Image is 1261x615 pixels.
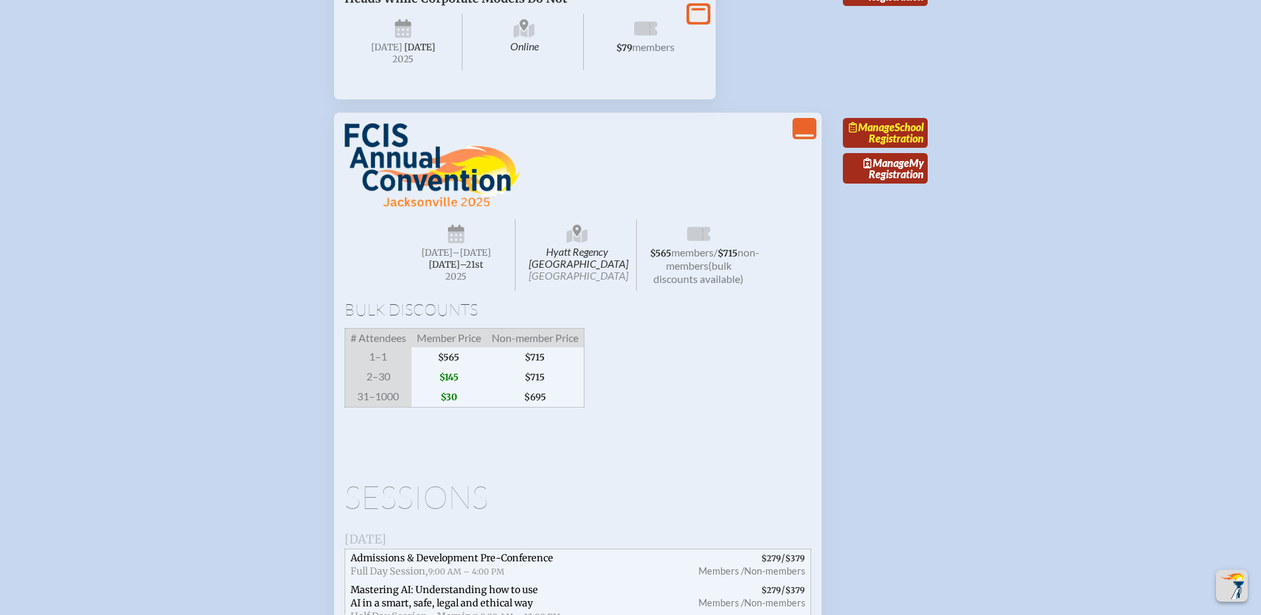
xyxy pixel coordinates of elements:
[1219,573,1245,599] img: To the top
[345,481,811,513] h1: Sessions
[744,597,805,608] span: Non-members
[465,14,584,70] span: Online
[698,565,744,577] span: Members /
[486,387,584,408] span: $695
[351,565,428,577] span: Full Day Session,
[411,367,486,387] span: $145
[345,387,411,408] span: 31–1000
[518,219,637,291] span: Hyatt Regency [GEOGRAPHIC_DATA]
[345,367,411,387] span: 2–30
[345,328,411,347] span: # Attendees
[453,247,491,258] span: –[DATE]
[761,585,781,595] span: $279
[616,42,632,54] span: $79
[355,54,452,64] span: 2025
[785,553,805,563] span: $379
[351,552,553,564] span: Admissions & Development Pre-Conference
[671,246,714,258] span: members
[785,585,805,595] span: $379
[345,531,386,547] span: [DATE]
[666,246,759,272] span: non-members
[411,387,486,408] span: $30
[653,259,743,285] span: (bulk discounts available)
[404,42,435,53] span: [DATE]
[411,328,486,347] span: Member Price
[411,347,486,367] span: $565
[714,246,718,258] span: /
[486,328,584,347] span: Non-member Price
[683,549,810,581] span: /
[650,248,671,259] span: $565
[632,40,675,53] span: members
[486,367,584,387] span: $715
[371,42,402,53] span: [DATE]
[486,347,584,367] span: $715
[843,118,928,148] a: ManageSchool Registration
[429,259,483,270] span: [DATE]–⁠21st
[1216,570,1248,602] button: Scroll Top
[408,272,505,282] span: 2025
[849,121,895,133] span: Manage
[744,565,805,577] span: Non-members
[345,347,411,367] span: 1–1
[421,247,453,258] span: [DATE]
[761,553,781,563] span: $279
[345,302,811,317] h1: Bulk Discounts
[351,584,538,609] span: Mastering AI: Understanding how to use AI in a smart, safe, legal and ethical way
[345,123,520,208] img: FCIS Convention 2025
[529,269,628,282] span: [GEOGRAPHIC_DATA]
[718,248,738,259] span: $715
[698,597,744,608] span: Members /
[863,156,909,169] span: Manage
[843,153,928,184] a: ManageMy Registration
[428,567,504,577] span: 9:00 AM – 4:00 PM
